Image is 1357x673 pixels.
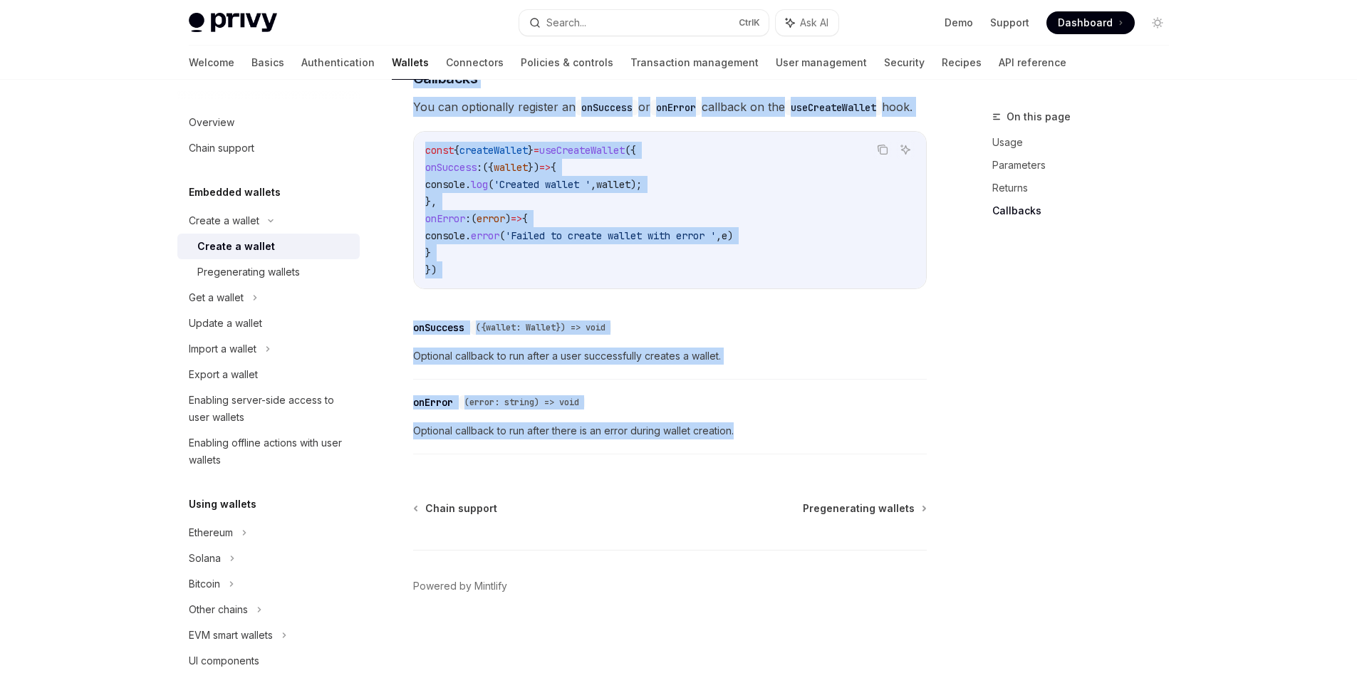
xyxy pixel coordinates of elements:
[528,144,534,157] span: }
[992,177,1180,199] a: Returns
[425,229,465,242] span: console
[716,229,722,242] span: ,
[177,387,360,430] a: Enabling server-side access to user wallets
[471,178,488,191] span: log
[591,178,596,191] span: ,
[197,238,275,255] div: Create a wallet
[873,140,892,159] button: Copy the contents from the code block
[301,46,375,80] a: Authentication
[477,212,505,225] span: error
[539,161,551,174] span: =>
[630,46,759,80] a: Transaction management
[477,161,482,174] span: :
[189,140,254,157] div: Chain support
[803,501,925,516] a: Pregenerating wallets
[482,161,494,174] span: ({
[505,229,716,242] span: 'Failed to create wallet with error '
[505,212,511,225] span: )
[1146,11,1169,34] button: Toggle dark mode
[413,320,464,335] div: onSuccess
[177,311,360,336] a: Update a wallet
[189,184,281,201] h5: Embedded wallets
[425,161,477,174] span: onSuccess
[425,246,431,259] span: }
[177,362,360,387] a: Export a wallet
[650,100,702,115] code: onError
[425,178,465,191] span: console
[189,627,273,644] div: EVM smart wallets
[189,366,258,383] div: Export a wallet
[1058,16,1113,30] span: Dashboard
[464,397,579,408] span: (error: string) => void
[177,110,360,135] a: Overview
[189,46,234,80] a: Welcome
[499,229,505,242] span: (
[896,140,915,159] button: Ask AI
[776,46,867,80] a: User management
[465,229,471,242] span: .
[471,212,477,225] span: (
[945,16,973,30] a: Demo
[803,501,915,516] span: Pregenerating wallets
[189,114,234,131] div: Overview
[413,97,927,117] span: You can optionally register an or callback on the hook.
[177,234,360,259] a: Create a wallet
[177,135,360,161] a: Chain support
[576,100,638,115] code: onSuccess
[625,144,636,157] span: ({
[1007,108,1071,125] span: On this page
[189,212,259,229] div: Create a wallet
[722,229,727,242] span: e
[488,178,494,191] span: (
[522,212,528,225] span: {
[992,131,1180,154] a: Usage
[189,392,351,426] div: Enabling server-side access to user wallets
[425,195,437,208] span: },
[528,161,539,174] span: })
[739,17,760,28] span: Ctrl K
[465,212,471,225] span: :
[189,496,256,513] h5: Using wallets
[189,575,220,593] div: Bitcoin
[189,550,221,567] div: Solana
[494,178,591,191] span: 'Created wallet '
[800,16,828,30] span: Ask AI
[471,229,499,242] span: error
[942,46,982,80] a: Recipes
[446,46,504,80] a: Connectors
[189,601,248,618] div: Other chains
[425,264,437,276] span: })
[511,212,522,225] span: =>
[776,10,838,36] button: Ask AI
[459,144,528,157] span: createWallet
[177,259,360,285] a: Pregenerating wallets
[251,46,284,80] a: Basics
[546,14,586,31] div: Search...
[413,348,927,365] span: Optional callback to run after a user successfully creates a wallet.
[1046,11,1135,34] a: Dashboard
[785,100,882,115] code: useCreateWallet
[189,289,244,306] div: Get a wallet
[494,161,528,174] span: wallet
[189,340,256,358] div: Import a wallet
[521,46,613,80] a: Policies & controls
[990,16,1029,30] a: Support
[189,13,277,33] img: light logo
[519,10,769,36] button: Search...CtrlK
[727,229,733,242] span: )
[413,422,927,439] span: Optional callback to run after there is an error during wallet creation.
[884,46,925,80] a: Security
[425,501,497,516] span: Chain support
[189,524,233,541] div: Ethereum
[425,144,454,157] span: const
[539,144,625,157] span: useCreateWallet
[992,154,1180,177] a: Parameters
[630,178,642,191] span: );
[992,199,1180,222] a: Callbacks
[197,264,300,281] div: Pregenerating wallets
[189,652,259,669] div: UI components
[476,322,605,333] span: ({wallet: Wallet}) => void
[415,501,497,516] a: Chain support
[413,579,507,593] a: Powered by Mintlify
[189,434,351,469] div: Enabling offline actions with user wallets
